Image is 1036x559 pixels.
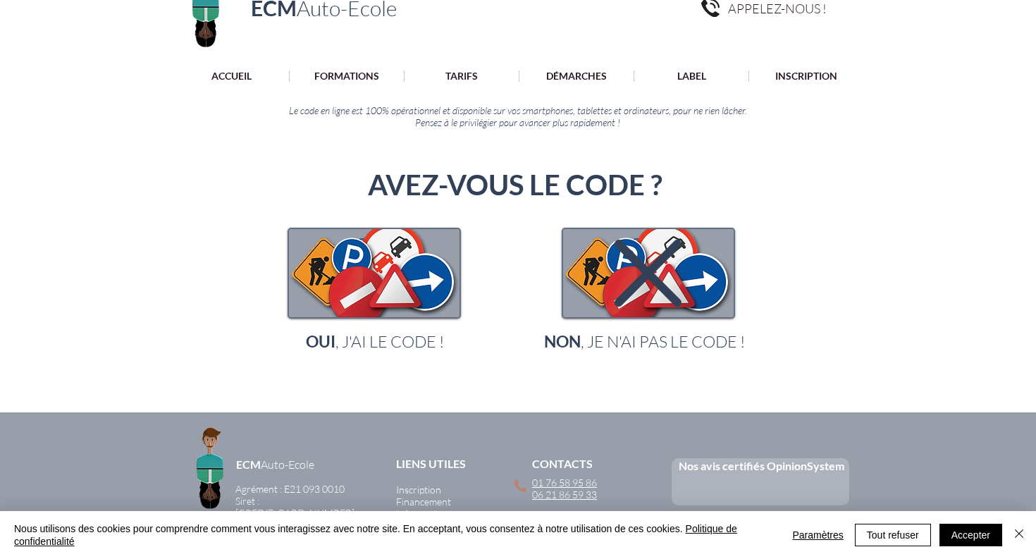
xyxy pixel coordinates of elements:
a: NON, JE N'AI PAS LE CODE ! [544,331,745,351]
p: INSCRIPTION [768,70,844,82]
p: ACCUEIL [204,70,259,82]
span: Le code en ligne est 100% opérationnel et disponible sur vos smartphones, tablettes et ordinateur... [289,104,747,116]
button: Accepter [939,524,1002,546]
a: Politique de confidentialité [14,523,737,547]
a: ACCUEIL [173,70,289,82]
a: Financement [396,496,451,508]
span: , JE N'AI PAS LE CODE ! [544,331,745,351]
iframe: Embedded Content [698,474,827,505]
span: Nous utilisons des cookies pour comprendre comment vous interagissez avec notre site. En acceptan... [14,522,775,548]
span: OUI [306,331,335,351]
a: Nos avis certifiés OpinionSystem [679,459,844,472]
a: Informations [396,508,452,520]
a: Inscription [396,484,441,496]
span: AVEZ-VOUS LE CODE ? [368,168,662,202]
a: DÉMARCHES [519,70,634,82]
button: Tout refuser [855,524,931,546]
span: Pensez à le privilégier pour avancer plus rapidement ! [415,116,620,128]
span: , J'AI LE CODE ! [306,331,444,351]
a: INSCRIPTION [748,70,863,82]
img: Fermer [1011,525,1028,542]
img: Logo ECM en-tête.png [176,419,243,514]
span: CONTACTS [532,457,593,470]
p: DÉMARCHES [539,70,614,82]
a: 01 76 58 95 86 [532,477,597,489]
nav: Site [173,70,864,82]
span: APPELEZ-NOUS ! [728,1,827,16]
span: Paramètres [792,524,843,546]
p: FORMATIONS [307,70,386,82]
p: TARIFS [438,70,485,82]
img: pngegg-3.png [563,229,734,317]
a: TARIFS [404,70,519,82]
span: NON [544,331,581,351]
button: Fermer [1011,522,1028,548]
a: LABEL [634,70,748,82]
a: 06 21 86 59 33 [532,489,597,500]
a: OUI, J'AI LE CODE ! [306,331,444,351]
a: ECM [236,457,261,471]
img: pngegg-3.png [289,229,460,317]
span: Auto-Ecole [261,457,314,472]
span: LIENS UTILES [396,457,466,470]
a: FORMATIONS [289,70,404,82]
p: LABEL [670,70,713,82]
iframe: Wix Chat [775,335,1036,559]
